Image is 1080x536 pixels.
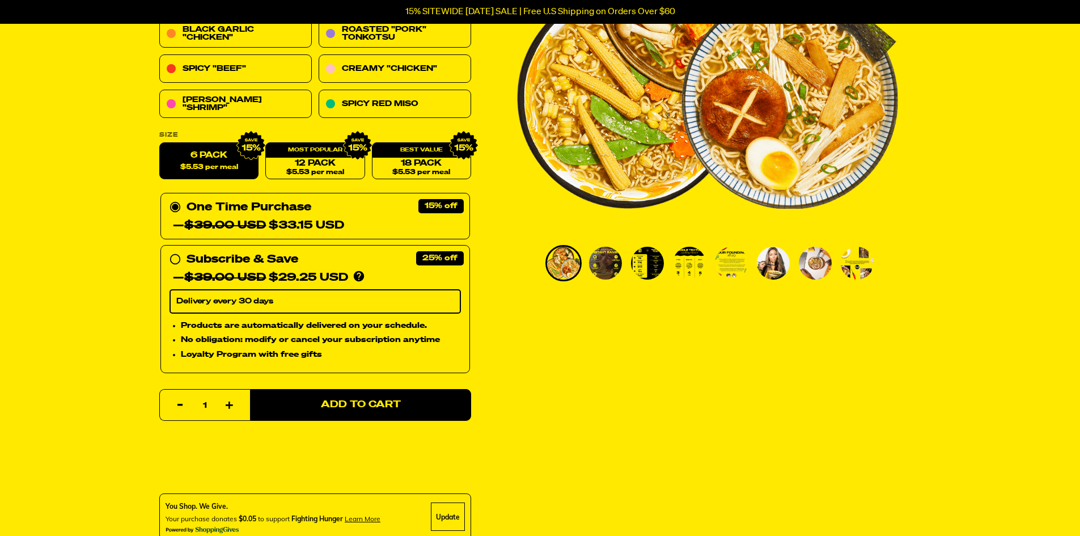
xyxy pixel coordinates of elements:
[291,514,343,523] span: Fighting Hunger
[431,503,465,531] div: Update Cause Button
[181,319,461,332] li: Products are automatically delivered on your schedule.
[6,484,120,530] iframe: Marketing Popup
[713,245,749,281] li: Go to slide 5
[631,247,664,280] img: Variety Vol. 2
[159,90,312,119] a: [PERSON_NAME] "Shrimp"
[184,220,266,231] del: $39.00 USD
[715,247,748,280] img: Variety Vol. 2
[181,349,461,361] li: Loyalty Program with free gifts
[841,247,874,280] img: Variety Vol. 2
[345,514,380,523] span: Learn more about donating
[159,132,471,138] label: Size
[170,199,461,235] div: One Time Purchase
[180,164,238,171] span: $5.53 per meal
[159,55,312,83] a: Spicy "Beef"
[392,169,450,176] span: $5.53 per meal
[405,7,675,17] p: 15% SITEWIDE [DATE] SALE | Free U.S Shipping on Orders Over $60
[159,143,259,180] label: 6 Pack
[236,131,266,161] img: IMG_9632.png
[545,245,582,281] li: Go to slide 1
[797,245,833,281] li: Go to slide 7
[258,514,290,523] span: to support
[173,217,344,235] div: — $33.15 USD
[319,90,471,119] a: Spicy Red Miso
[170,290,461,314] select: Subscribe & Save —$39.00 USD$29.25 USD Products are automatically delivered on your schedule. No ...
[286,169,344,176] span: $5.53 per meal
[319,55,471,83] a: Creamy "Chicken"
[319,20,471,48] a: Roasted "Pork" Tonkotsu
[673,247,706,280] img: Variety Vol. 2
[184,272,266,284] del: $39.00 USD
[173,269,348,287] div: — $29.25 USD
[166,514,237,523] span: Your purchase donates
[166,526,239,534] img: Powered By ShoppingGives
[517,245,898,281] div: PDP main carousel thumbnails
[250,389,471,421] button: Add to Cart
[342,131,372,161] img: IMG_9632.png
[587,245,624,281] li: Go to slide 2
[239,514,256,523] span: $0.05
[159,20,312,48] a: Black Garlic "Chicken"
[265,143,365,180] a: 12 Pack$5.53 per meal
[757,247,790,280] img: Variety Vol. 2
[187,251,298,269] div: Subscribe & Save
[547,247,580,280] img: Variety Vol. 2
[181,334,461,347] li: No obligation: modify or cancel your subscription anytime
[671,245,708,281] li: Go to slide 4
[371,143,471,180] a: 18 Pack$5.53 per meal
[589,247,622,280] img: Variety Vol. 2
[839,245,875,281] li: Go to slide 8
[320,400,400,410] span: Add to Cart
[448,131,478,161] img: IMG_9632.png
[755,245,791,281] li: Go to slide 6
[166,501,380,512] div: You Shop. We Give.
[629,245,666,281] li: Go to slide 3
[167,390,243,421] input: quantity
[799,247,832,280] img: Variety Vol. 2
